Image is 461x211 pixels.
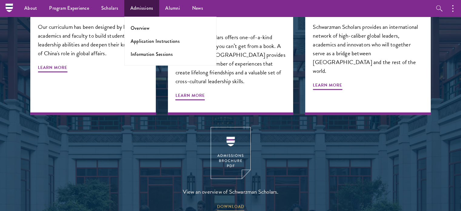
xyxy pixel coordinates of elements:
span: Learn More [313,81,342,91]
a: Information Sessions [131,51,173,58]
a: Overview [131,25,149,32]
span: Learn More [38,64,67,73]
p: Our curriculum has been designed by leading academics and faculty to build students' leadership a... [38,22,148,58]
p: Schwarzman Scholars offers one-of-a-kind perspectives that you can’t get from a book. A year spen... [175,33,286,86]
h5: Immersive Leadership Experience [175,9,286,29]
p: Schwarzman Scholars provides an international network of high-caliber global leaders, academics a... [313,22,423,75]
span: Learn More [175,92,205,101]
span: View an overview of Schwarzman Scholars. [183,187,279,197]
a: Application Instructions [131,38,180,45]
